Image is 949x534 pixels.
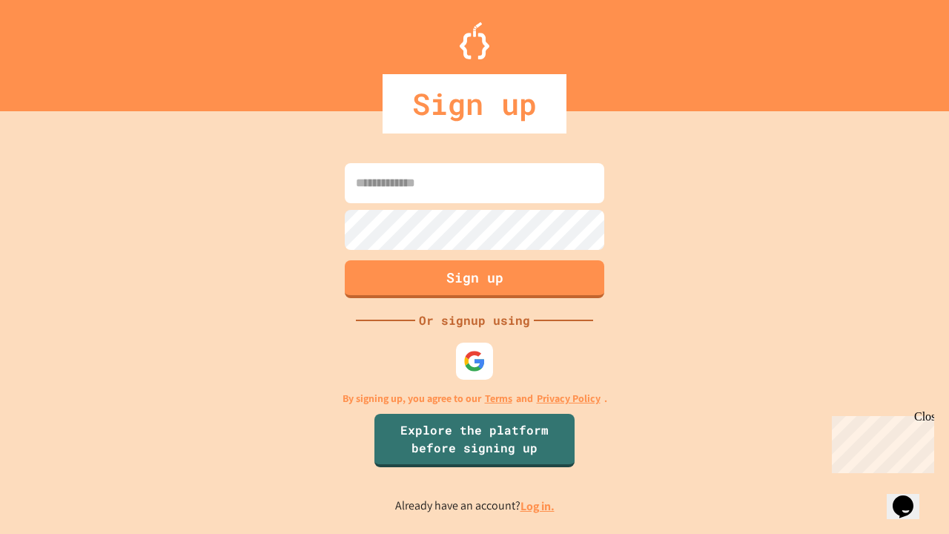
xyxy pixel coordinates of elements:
[383,74,566,133] div: Sign up
[537,391,601,406] a: Privacy Policy
[345,260,604,298] button: Sign up
[887,475,934,519] iframe: chat widget
[6,6,102,94] div: Chat with us now!Close
[415,311,534,329] div: Or signup using
[520,498,555,514] a: Log in.
[395,497,555,515] p: Already have an account?
[374,414,575,467] a: Explore the platform before signing up
[463,350,486,372] img: google-icon.svg
[826,410,934,473] iframe: chat widget
[460,22,489,59] img: Logo.svg
[343,391,607,406] p: By signing up, you agree to our and .
[485,391,512,406] a: Terms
